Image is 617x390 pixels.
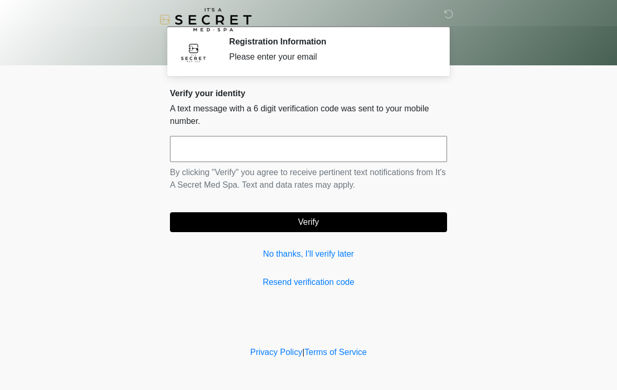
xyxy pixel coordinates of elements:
div: Please enter your email [229,51,431,63]
button: Verify [170,212,447,232]
h2: Registration Information [229,37,431,47]
a: Resend verification code [170,276,447,289]
a: | [302,348,304,357]
h2: Verify your identity [170,88,447,98]
p: A text message with a 6 digit verification code was sent to your mobile number. [170,102,447,128]
a: Terms of Service [304,348,367,357]
p: By clicking "Verify" you agree to receive pertinent text notifications from It's A Secret Med Spa... [170,166,447,191]
img: It's A Secret Med Spa Logo [159,8,252,31]
a: Privacy Policy [250,348,303,357]
a: No thanks, I'll verify later [170,248,447,260]
img: Agent Avatar [178,37,209,68]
